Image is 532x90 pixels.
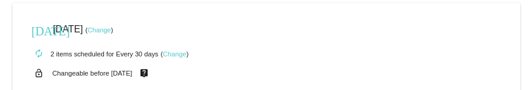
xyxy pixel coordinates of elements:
small: ( ) [85,26,114,34]
small: ( ) [161,50,189,58]
mat-icon: autorenew [32,47,46,61]
small: Changeable before [DATE] [53,70,133,77]
span: [DATE] [53,24,82,34]
mat-icon: [DATE] [32,23,46,37]
mat-icon: live_help [137,65,151,81]
mat-icon: lock_open [32,65,46,81]
a: Change [87,26,111,34]
small: 2 items scheduled for Every 30 days [27,50,158,58]
a: Change [163,50,186,58]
